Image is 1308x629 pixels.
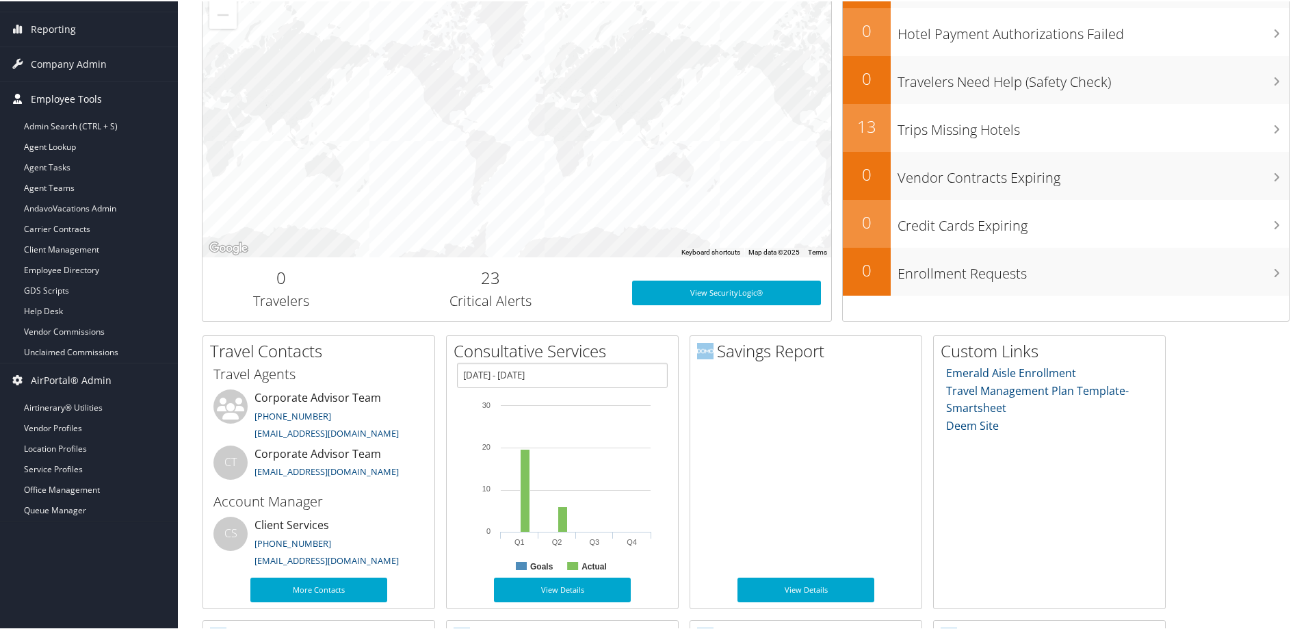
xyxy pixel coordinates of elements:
h2: 0 [843,66,891,89]
li: Corporate Advisor Team [207,388,431,444]
div: CT [213,444,248,478]
div: CS [213,515,248,550]
h3: Vendor Contracts Expiring [898,160,1289,186]
h2: 0 [843,162,891,185]
span: Reporting [31,11,76,45]
a: Travel Management Plan Template- Smartsheet [946,382,1129,415]
h2: 23 [370,265,612,288]
a: [EMAIL_ADDRESS][DOMAIN_NAME] [254,464,399,476]
h3: Travelers Need Help (Safety Check) [898,64,1289,90]
a: View SecurityLogic® [632,279,821,304]
a: 13Trips Missing Hotels [843,103,1289,151]
a: 0Hotel Payment Authorizations Failed [843,7,1289,55]
tspan: 0 [486,526,490,534]
text: Q4 [627,537,637,545]
button: Keyboard shortcuts [681,246,740,256]
text: Q2 [552,537,562,545]
tspan: 10 [482,483,490,491]
h3: Travelers [213,290,350,309]
h3: Credit Cards Expiring [898,208,1289,234]
img: domo-logo.png [697,342,714,358]
a: View Details [737,576,874,601]
tspan: 30 [482,400,490,408]
h2: 13 [843,114,891,137]
a: 0Vendor Contracts Expiring [843,151,1289,198]
span: AirPortal® Admin [31,362,112,396]
a: 0Travelers Need Help (Safety Check) [843,55,1289,103]
a: Open this area in Google Maps (opens a new window) [206,238,251,256]
h2: Custom Links [941,338,1165,361]
text: Q1 [514,537,525,545]
tspan: 20 [482,441,490,450]
a: Emerald Aisle Enrollment [946,364,1076,379]
a: Terms (opens in new tab) [808,247,827,255]
a: [EMAIL_ADDRESS][DOMAIN_NAME] [254,426,399,438]
img: Google [206,238,251,256]
a: 0Enrollment Requests [843,246,1289,294]
h3: Critical Alerts [370,290,612,309]
a: [PHONE_NUMBER] [254,536,331,548]
h2: Consultative Services [454,338,678,361]
text: Actual [581,561,607,570]
h2: 0 [843,209,891,233]
a: [PHONE_NUMBER] [254,409,331,421]
li: Corporate Advisor Team [207,444,431,489]
h3: Travel Agents [213,363,424,383]
a: More Contacts [250,576,387,601]
li: Client Services [207,515,431,572]
h3: Enrollment Requests [898,256,1289,282]
h2: 0 [843,18,891,41]
h3: Trips Missing Hotels [898,112,1289,138]
a: Deem Site [946,417,999,432]
h3: Account Manager [213,491,424,510]
h2: 0 [843,257,891,281]
span: Map data ©2025 [748,247,800,255]
a: 0Credit Cards Expiring [843,198,1289,246]
h2: 0 [213,265,350,288]
span: Employee Tools [31,81,102,115]
span: Company Admin [31,46,107,80]
h2: Travel Contacts [210,338,434,361]
text: Q3 [590,537,600,545]
a: [EMAIL_ADDRESS][DOMAIN_NAME] [254,553,399,565]
a: View Details [494,576,631,601]
h3: Hotel Payment Authorizations Failed [898,16,1289,42]
h2: Savings Report [697,338,921,361]
text: Goals [530,561,553,570]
